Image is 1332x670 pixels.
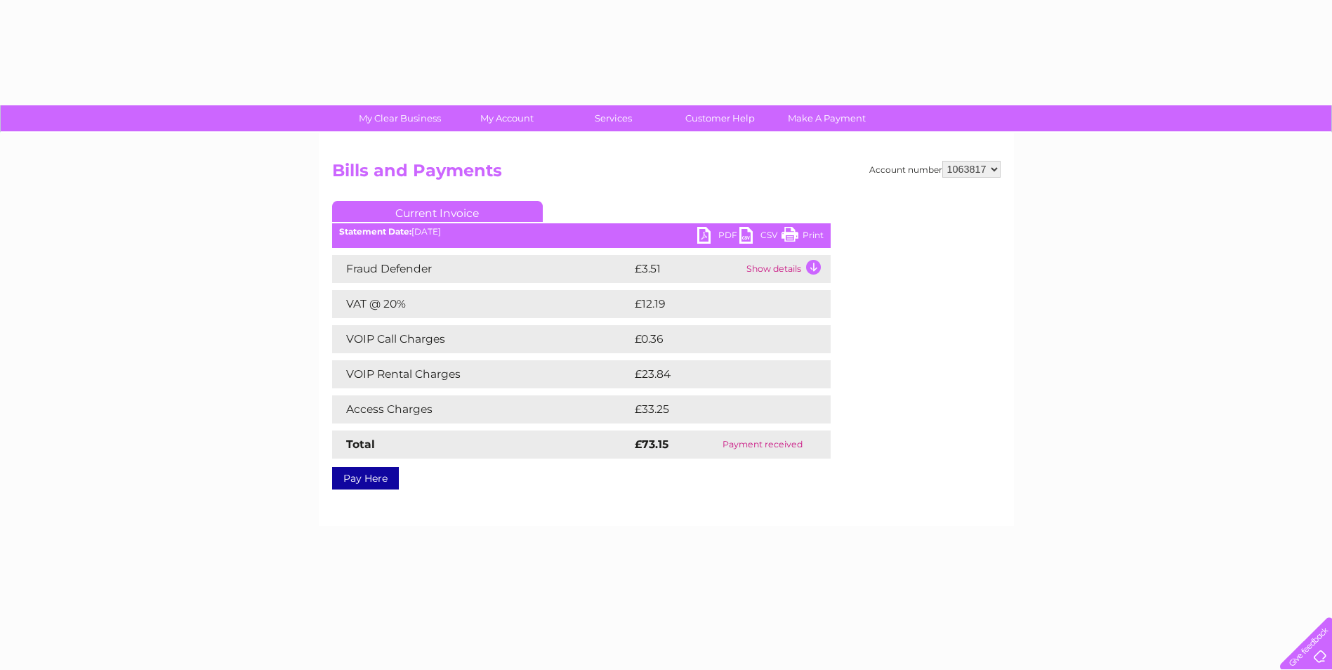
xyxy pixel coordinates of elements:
a: CSV [739,227,782,247]
b: Statement Date: [339,226,411,237]
td: Payment received [694,431,831,459]
td: Access Charges [332,395,631,423]
div: Account number [869,161,1001,178]
td: VOIP Call Charges [332,325,631,353]
td: £23.84 [631,360,803,388]
a: Services [555,105,671,131]
td: £33.25 [631,395,802,423]
td: £12.19 [631,290,800,318]
td: £3.51 [631,255,743,283]
a: Make A Payment [769,105,885,131]
a: Pay Here [332,467,399,490]
td: VAT @ 20% [332,290,631,318]
strong: £73.15 [635,438,668,451]
a: PDF [697,227,739,247]
td: Show details [743,255,831,283]
a: My Account [449,105,565,131]
td: £0.36 [631,325,798,353]
strong: Total [346,438,375,451]
a: Customer Help [662,105,778,131]
a: My Clear Business [342,105,458,131]
td: VOIP Rental Charges [332,360,631,388]
div: [DATE] [332,227,831,237]
a: Print [782,227,824,247]
h2: Bills and Payments [332,161,1001,188]
td: Fraud Defender [332,255,631,283]
a: Current Invoice [332,201,543,222]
